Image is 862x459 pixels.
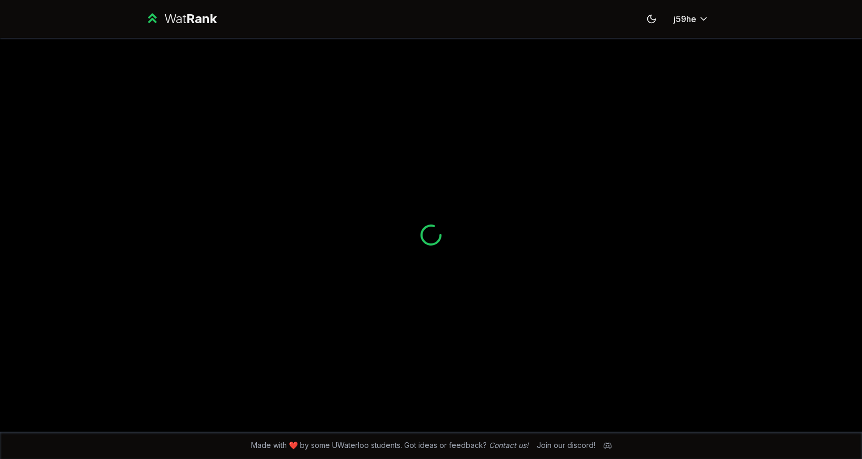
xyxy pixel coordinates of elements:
[674,13,696,25] span: j59he
[164,11,217,27] div: Wat
[186,11,217,26] span: Rank
[145,11,217,27] a: WatRank
[489,441,528,450] a: Contact us!
[251,440,528,451] span: Made with ❤️ by some UWaterloo students. Got ideas or feedback?
[537,440,595,451] div: Join our discord!
[665,9,717,28] button: j59he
